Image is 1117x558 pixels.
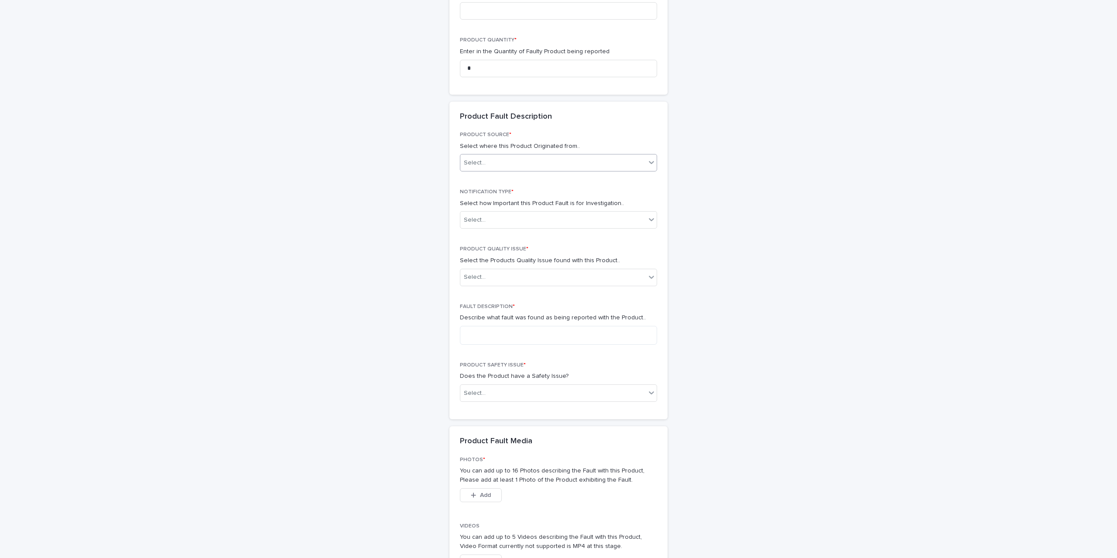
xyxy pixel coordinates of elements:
div: Select... [464,158,486,168]
span: PRODUCT QUANTITY [460,38,517,43]
div: Select... [464,273,486,282]
div: Select... [464,389,486,398]
p: Select the Products Quality Issue found with this Product.. [460,256,657,265]
span: FAULT DESCRIPTION [460,304,515,309]
h2: Product Fault Media [460,437,532,446]
span: Add [480,492,491,498]
span: PRODUCT SOURCE [460,132,511,137]
p: Does the Product have a Safety Issue? [460,372,657,381]
p: Enter in the Quantity of Faulty Product being reported [460,47,657,56]
p: You can add up to 5 Videos describing the Fault with this Product, Video Format currently not sup... [460,533,657,551]
h2: Product Fault Description [460,112,552,122]
span: PRODUCT QUALITY ISSUE [460,246,528,252]
span: PHOTOS [460,457,485,462]
button: Add [460,488,502,502]
div: Select... [464,216,486,225]
span: NOTIFICATION TYPE [460,189,514,195]
span: PRODUCT SAFETY ISSUE [460,363,526,368]
p: You can add up to 16 Photos describing the Fault with this Product, Please add at least 1 Photo o... [460,466,657,485]
p: Describe what fault was found as being reported with the Product.. [460,313,657,322]
span: VIDEOS [460,524,480,529]
p: Select how Important this Product Fault is for Investigation.. [460,199,657,208]
p: Select where this Product Originated from.. [460,142,657,151]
